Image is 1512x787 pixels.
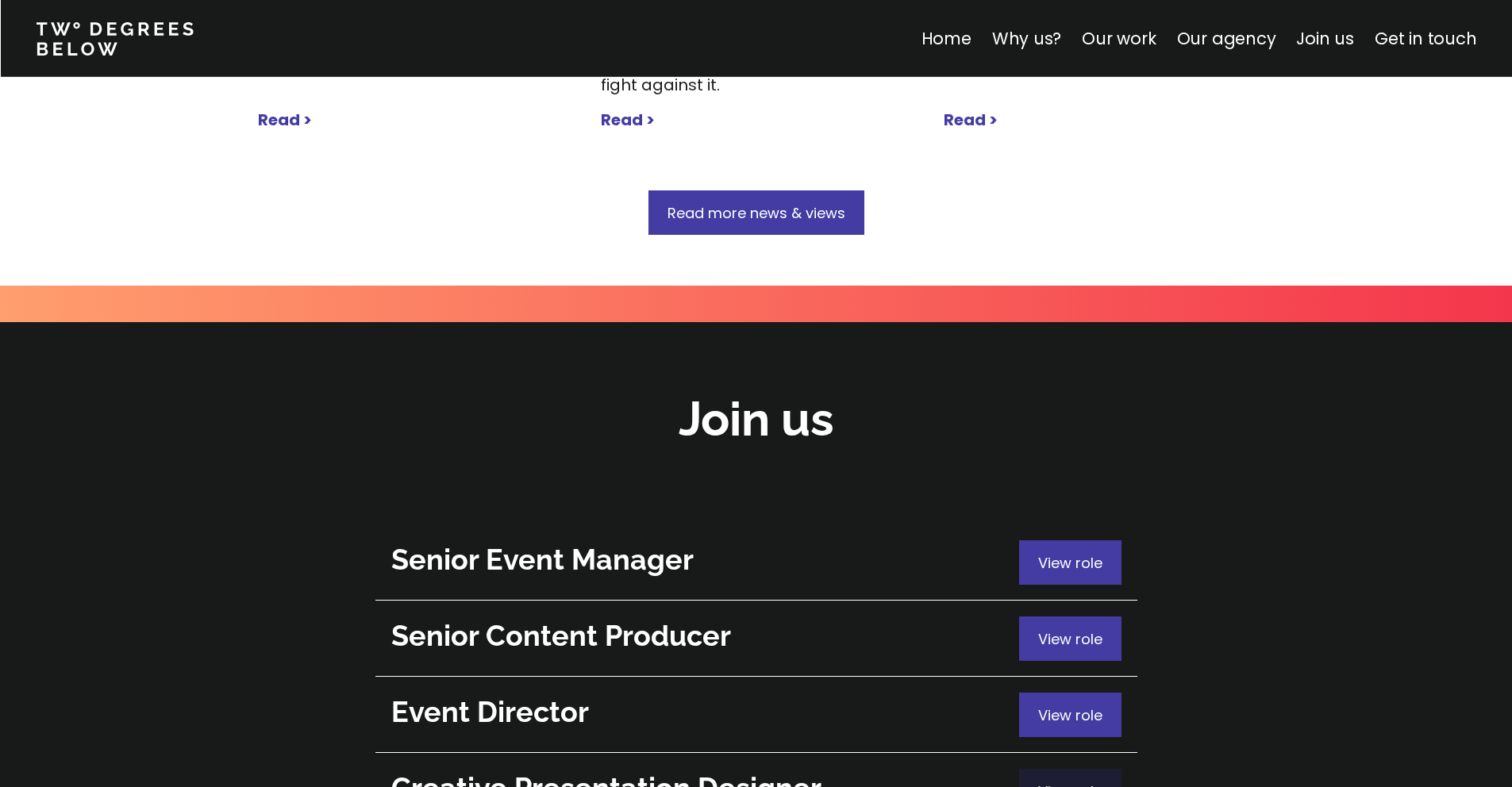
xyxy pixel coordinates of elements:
h2: Join us [679,387,834,451]
a: Senior Event ManagerView role [375,524,1137,601]
a: Event DirectorView role [375,677,1137,753]
strong: Read > [944,109,998,131]
strong: Read > [601,109,655,131]
a: Senior Content ProducerView role [375,601,1137,677]
span: View role [1038,553,1102,573]
a: Read more news & views [258,190,1255,235]
a: Join us [1296,27,1354,50]
a: Read > [258,108,569,132]
a: Our agency [1176,27,1275,50]
a: Our work [1082,27,1156,50]
a: Home [921,27,971,50]
span: View role [1038,705,1102,725]
span: View role [1038,629,1102,649]
a: Read > [944,108,1255,132]
span: Read more news & views [668,203,845,223]
a: Why us? [991,27,1061,50]
strong: Read > [258,109,312,131]
a: Read > [601,108,912,132]
h2: Senior Event Manager [391,540,1011,579]
h2: Event Director [391,693,1011,731]
h2: Senior Content Producer [391,616,1011,655]
a: Get in touch [1375,27,1476,50]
